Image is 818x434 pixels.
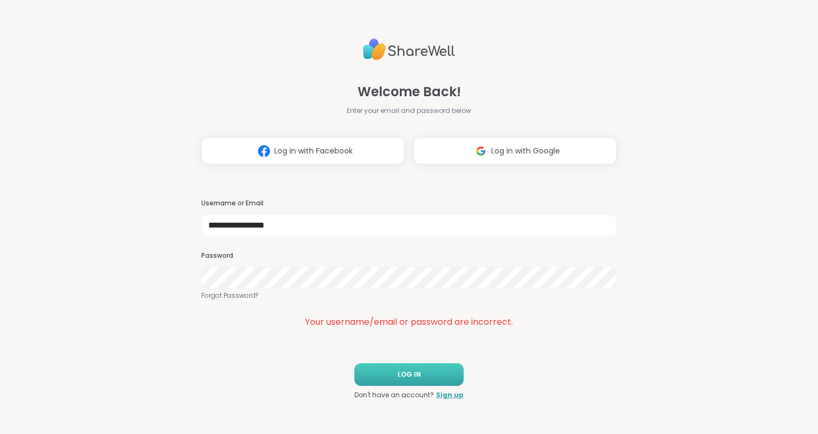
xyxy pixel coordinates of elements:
button: LOG IN [354,363,464,386]
span: Don't have an account? [354,390,434,400]
img: ShareWell Logo [363,34,455,65]
button: Log in with Facebook [201,137,405,164]
span: LOG IN [398,370,421,379]
h3: Password [201,251,617,261]
span: Log in with Google [491,145,560,157]
img: ShareWell Logomark [254,141,274,161]
h3: Username or Email [201,199,617,208]
span: Welcome Back! [358,82,461,102]
div: Your username/email or password are incorrect. [201,316,617,329]
a: Sign up [436,390,464,400]
img: ShareWell Logomark [471,141,491,161]
button: Log in with Google [413,137,617,164]
span: Log in with Facebook [274,145,353,157]
span: Enter your email and password below [347,106,471,116]
a: Forgot Password? [201,291,617,301]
